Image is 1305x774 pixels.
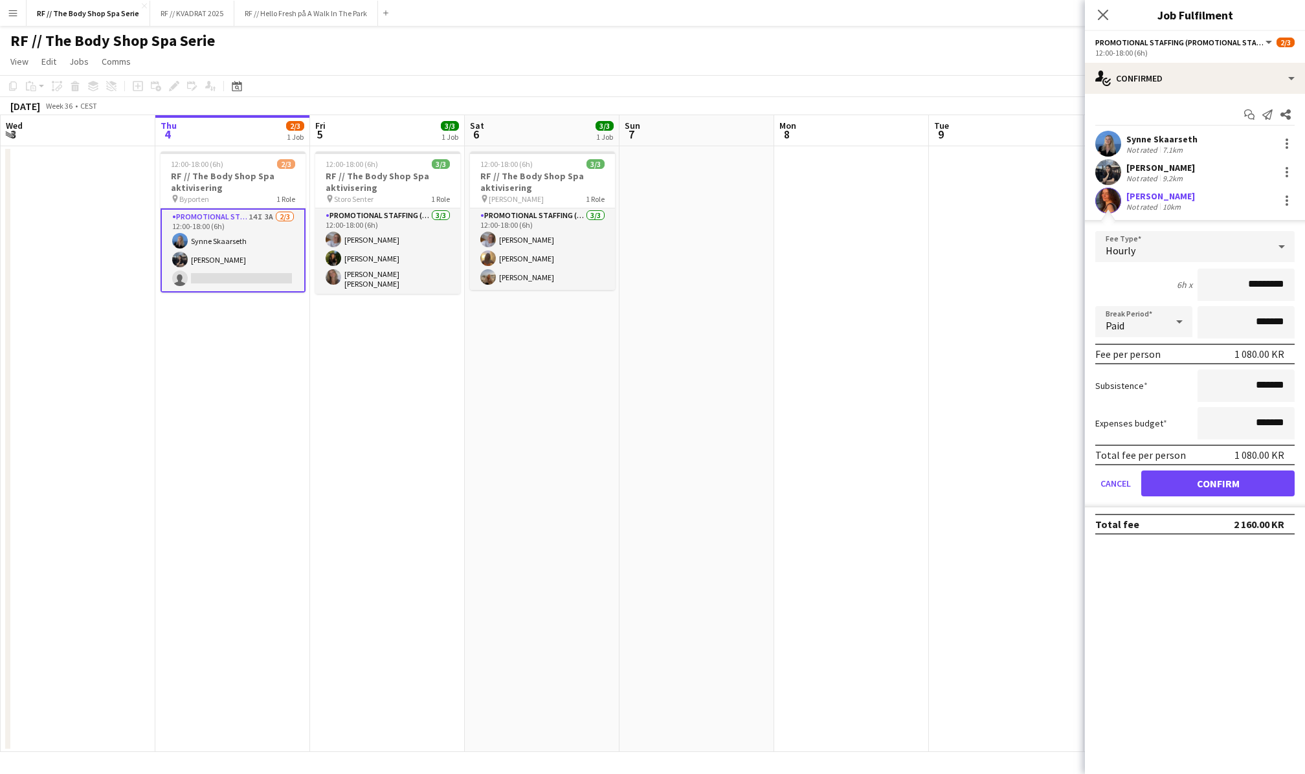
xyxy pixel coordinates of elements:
span: Thu [161,120,177,131]
div: Not rated [1126,202,1160,212]
span: 12:00-18:00 (6h) [326,159,378,169]
div: Fee per person [1095,348,1161,360]
span: 3/3 [586,159,605,169]
span: 7 [623,127,640,142]
span: Promotional Staffing (Promotional Staff) [1095,38,1264,47]
label: Expenses budget [1095,417,1167,429]
span: Comms [102,56,131,67]
h1: RF // The Body Shop Spa Serie [10,31,215,50]
a: Edit [36,53,61,70]
div: 1 080.00 KR [1234,448,1284,461]
div: 10km [1160,202,1183,212]
span: 5 [313,127,326,142]
h3: Job Fulfilment [1085,6,1305,23]
app-job-card: 12:00-18:00 (6h)2/3RF // The Body Shop Spa aktivisering Byporten1 RolePromotional Staffing (Promo... [161,151,306,293]
button: Cancel [1095,470,1136,496]
span: 3/3 [441,121,459,131]
span: 3/3 [596,121,614,131]
app-job-card: 12:00-18:00 (6h)3/3RF // The Body Shop Spa aktivisering Storo Senter1 RolePromotional Staffing (P... [315,151,460,294]
button: Promotional Staffing (Promotional Staff) [1095,38,1274,47]
span: 4 [159,127,177,142]
button: RF // KVADRAT 2025 [150,1,234,26]
span: Fri [315,120,326,131]
span: 2/3 [286,121,304,131]
span: 6 [468,127,484,142]
div: Total fee per person [1095,448,1186,461]
app-job-card: 12:00-18:00 (6h)3/3RF // The Body Shop Spa aktivisering [PERSON_NAME]1 RolePromotional Staffing (... [470,151,615,290]
span: Sat [470,120,484,131]
span: Edit [41,56,56,67]
div: 2 160.00 KR [1234,518,1284,531]
div: CEST [80,101,97,111]
div: 7.1km [1160,145,1185,155]
h3: RF // The Body Shop Spa aktivisering [161,170,306,193]
div: 9.2km [1160,173,1185,183]
div: Not rated [1126,173,1160,183]
div: 1 Job [287,132,304,142]
span: Hourly [1106,244,1135,257]
span: 3 [4,127,23,142]
app-card-role: Promotional Staffing (Promotional Staff)14I3A2/312:00-18:00 (6h)Synne Skaarseth[PERSON_NAME] [161,208,306,293]
span: 2/3 [1277,38,1295,47]
div: Not rated [1126,145,1160,155]
span: 1 Role [586,194,605,204]
span: 1 Role [276,194,295,204]
button: Confirm [1141,470,1295,496]
div: 1 Job [596,132,613,142]
span: 8 [777,127,796,142]
span: 12:00-18:00 (6h) [480,159,533,169]
span: Byporten [179,194,209,204]
div: Total fee [1095,518,1139,531]
span: Sun [625,120,640,131]
div: [DATE] [10,100,40,113]
h3: RF // The Body Shop Spa aktivisering [470,170,615,193]
a: View [5,53,34,70]
span: 3/3 [432,159,450,169]
app-card-role: Promotional Staffing (Promotional Staff)3/312:00-18:00 (6h)[PERSON_NAME][PERSON_NAME][PERSON_NAME] [470,208,615,290]
span: Mon [779,120,796,131]
div: 1 080.00 KR [1234,348,1284,360]
div: [PERSON_NAME] [1126,190,1195,202]
a: Comms [96,53,136,70]
span: 1 Role [431,194,450,204]
div: [PERSON_NAME] [1126,162,1195,173]
span: Jobs [69,56,89,67]
span: [PERSON_NAME] [489,194,544,204]
div: 1 Job [441,132,458,142]
span: View [10,56,28,67]
span: Storo Senter [334,194,374,204]
span: Tue [934,120,949,131]
span: 9 [932,127,949,142]
span: Wed [6,120,23,131]
h3: RF // The Body Shop Spa aktivisering [315,170,460,193]
button: RF // The Body Shop Spa Serie [27,1,150,26]
div: Synne Skaarseth [1126,133,1198,145]
div: 6h x [1177,279,1192,291]
app-card-role: Promotional Staffing (Promotional Staff)3/312:00-18:00 (6h)[PERSON_NAME][PERSON_NAME][PERSON_NAME... [315,208,460,294]
span: Week 36 [43,101,75,111]
span: 12:00-18:00 (6h) [171,159,223,169]
div: 12:00-18:00 (6h) [1095,48,1295,58]
span: Paid [1106,319,1124,332]
button: RF // Hello Fresh på A Walk In The Park [234,1,378,26]
span: 2/3 [277,159,295,169]
a: Jobs [64,53,94,70]
div: Confirmed [1085,63,1305,94]
label: Subsistence [1095,380,1148,392]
